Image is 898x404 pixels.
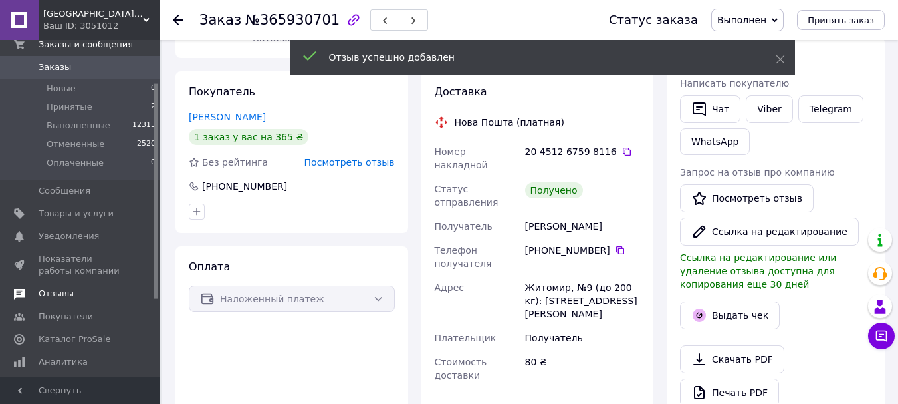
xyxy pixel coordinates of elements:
div: Нова Пошта (платная) [451,116,568,129]
button: Чат [680,95,740,123]
span: Отмененные [47,138,104,150]
div: Статус заказа [609,13,698,27]
span: Показатели работы компании [39,253,123,277]
div: Вернуться назад [173,13,183,27]
span: Плательщик [435,333,497,343]
button: Принять заказ [797,10,885,30]
div: [PHONE_NUMBER] [525,244,640,257]
span: 0 [151,83,156,95]
button: Ссылка на редактирование [680,218,859,246]
a: Посмотреть отзыв [680,184,814,212]
span: Доставка [435,85,487,98]
span: Стоимость доставки [435,357,487,381]
span: Ссылка на редактирование или удаление отзыва доступна для копирования еще 30 дней [680,252,836,290]
span: Статус отправления [435,184,499,208]
span: Выполнен [717,15,766,25]
div: Получатель [522,326,643,350]
div: Ваш ID: 3051012 [43,20,160,32]
span: Принять заказ [808,15,874,25]
span: Аналитика [39,356,88,368]
span: Товары и услуги [39,208,114,220]
span: Покупатели [39,311,93,323]
span: Новые [47,83,76,95]
span: Принятые [47,101,92,113]
span: Сообщения [39,185,90,197]
span: Запрос на отзыв про компанию [680,167,835,178]
span: 12313 [132,120,156,132]
span: Заказ [199,12,241,28]
a: WhatsApp [680,128,750,155]
span: Адрес [435,282,464,293]
span: №365930701 [245,12,340,28]
span: Покупатель [189,85,255,98]
div: Отзыв успешно добавлен [329,51,742,64]
span: Выполненные [47,120,110,132]
span: Получатель [435,221,493,232]
span: Оплаченные [47,157,104,169]
div: 1 заказ у вас на 365 ₴ [189,129,308,145]
span: Odessa-avto.zapchasti [43,8,143,20]
span: Каталог ProSale [39,333,110,345]
span: Написать покупателю [680,78,789,89]
span: Каталог ProSale: 21.63 ₴ [253,33,373,43]
div: Житомир, №9 (до 200 кг): [STREET_ADDRESS][PERSON_NAME] [522,276,643,326]
span: Телефон получателя [435,245,492,269]
a: Viber [746,95,792,123]
span: Заказы [39,61,71,73]
button: Чат с покупателем [868,323,895,349]
span: Уведомления [39,230,99,242]
div: [PHONE_NUMBER] [201,180,288,193]
button: Выдать чек [680,302,780,329]
div: [PERSON_NAME] [522,214,643,238]
a: Telegram [798,95,863,123]
span: Отзывы [39,288,74,300]
div: 20 4512 6759 8116 [525,145,640,158]
a: [PERSON_NAME] [189,112,266,122]
a: Скачать PDF [680,345,784,373]
span: Номер накладной [435,146,488,170]
span: 2 [151,101,156,113]
div: Получено [525,182,583,198]
span: Оплата [189,260,230,273]
span: Посмотреть отзыв [304,157,395,168]
span: Без рейтинга [202,157,268,168]
span: 2520 [137,138,156,150]
div: 80 ₴ [522,350,643,387]
span: Заказы и сообщения [39,39,133,51]
span: 0 [151,157,156,169]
